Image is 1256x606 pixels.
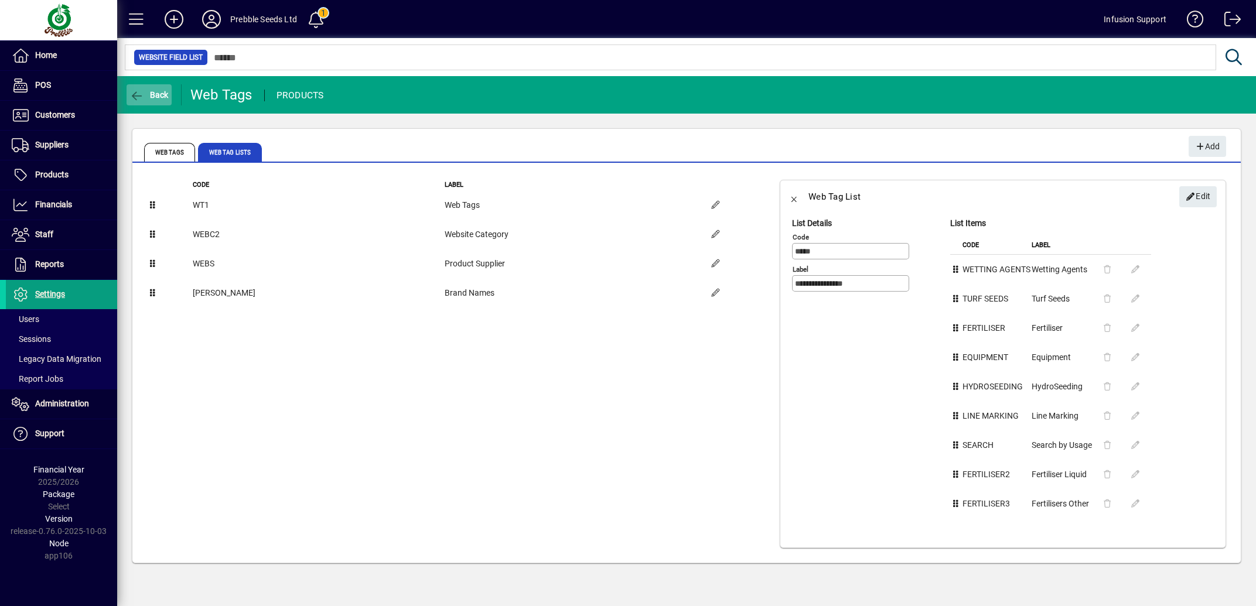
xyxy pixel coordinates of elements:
[1031,343,1093,372] td: Equipment
[6,329,117,349] a: Sessions
[444,180,701,191] th: Label
[1031,460,1093,489] td: Fertiliser Liquid
[444,249,701,279] td: Product Supplier
[1031,489,1093,518] td: Fertilisers Other
[6,160,117,190] a: Products
[49,539,69,548] span: Node
[35,259,64,269] span: Reports
[793,265,808,273] mat-label: Label
[1216,2,1241,40] a: Logout
[198,143,262,162] span: Web Tag Lists
[230,10,297,29] div: Prebble Seeds Ltd
[701,279,729,307] button: Edit
[1189,136,1226,157] button: Add
[962,313,1031,343] td: FERTILISER
[35,399,89,408] span: Administration
[12,314,39,324] span: Users
[35,140,69,149] span: Suppliers
[6,419,117,448] a: Support
[192,279,444,308] td: [PERSON_NAME]
[192,249,444,279] td: WEBS
[35,429,64,438] span: Support
[1031,255,1093,285] td: Wetting Agents
[1031,430,1093,460] td: Search by Usage
[950,218,1220,228] h5: List Items
[444,191,701,220] td: Web Tags
[139,52,203,63] span: Website Field List
[6,349,117,369] a: Legacy Data Migration
[962,460,1031,489] td: FERTILISER2
[155,9,193,30] button: Add
[144,143,195,162] span: Web Tags
[1031,401,1093,430] td: Line Marking
[6,41,117,70] a: Home
[35,289,65,299] span: Settings
[193,9,230,30] button: Profile
[117,84,182,105] app-page-header-button: Back
[129,90,169,100] span: Back
[6,309,117,329] a: Users
[962,343,1031,372] td: EQUIPMENT
[962,237,1031,255] th: Code
[444,279,701,308] td: Brand Names
[6,369,117,389] a: Report Jobs
[6,190,117,220] a: Financials
[1179,186,1217,207] button: Edit
[6,250,117,279] a: Reports
[45,514,73,523] span: Version
[12,374,63,384] span: Report Jobs
[35,230,53,239] span: Staff
[127,84,172,105] button: Back
[962,372,1031,401] td: HYDROSEEDING
[701,250,729,278] button: Edit
[1031,237,1093,255] th: Label
[6,101,117,130] a: Customers
[1031,284,1093,313] td: Turf Seeds
[277,86,324,105] div: PRODUCTS
[1186,187,1211,206] span: Edit
[190,85,252,104] div: Web Tags
[701,221,729,249] button: Edit
[12,334,51,344] span: Sessions
[792,218,927,228] h5: List Details
[962,430,1031,460] td: SEARCH
[6,220,117,249] a: Staff
[808,187,861,206] div: Web Tag List
[1104,10,1166,29] div: Infusion Support
[444,220,701,249] td: Website Category
[192,180,444,191] th: Code
[43,489,74,499] span: Package
[6,389,117,419] a: Administration
[33,465,84,474] span: Financial Year
[962,401,1031,430] td: LINE MARKING
[6,71,117,100] a: POS
[35,170,69,179] span: Products
[962,284,1031,313] td: TURF SEEDS
[35,200,72,209] span: Financials
[1178,2,1204,40] a: Knowledge Base
[962,489,1031,518] td: FERTILISER3
[780,183,808,211] button: Back
[793,233,809,241] mat-label: Code
[192,220,444,249] td: WEBC2
[35,80,51,90] span: POS
[12,354,101,364] span: Legacy Data Migration
[35,50,57,60] span: Home
[35,110,75,119] span: Customers
[1031,313,1093,343] td: Fertiliser
[192,191,444,220] td: WT1
[1031,372,1093,401] td: HydroSeeding
[962,255,1031,285] td: WETTING AGENTS
[1194,137,1220,156] span: Add
[6,131,117,160] a: Suppliers
[701,191,729,220] button: Edit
